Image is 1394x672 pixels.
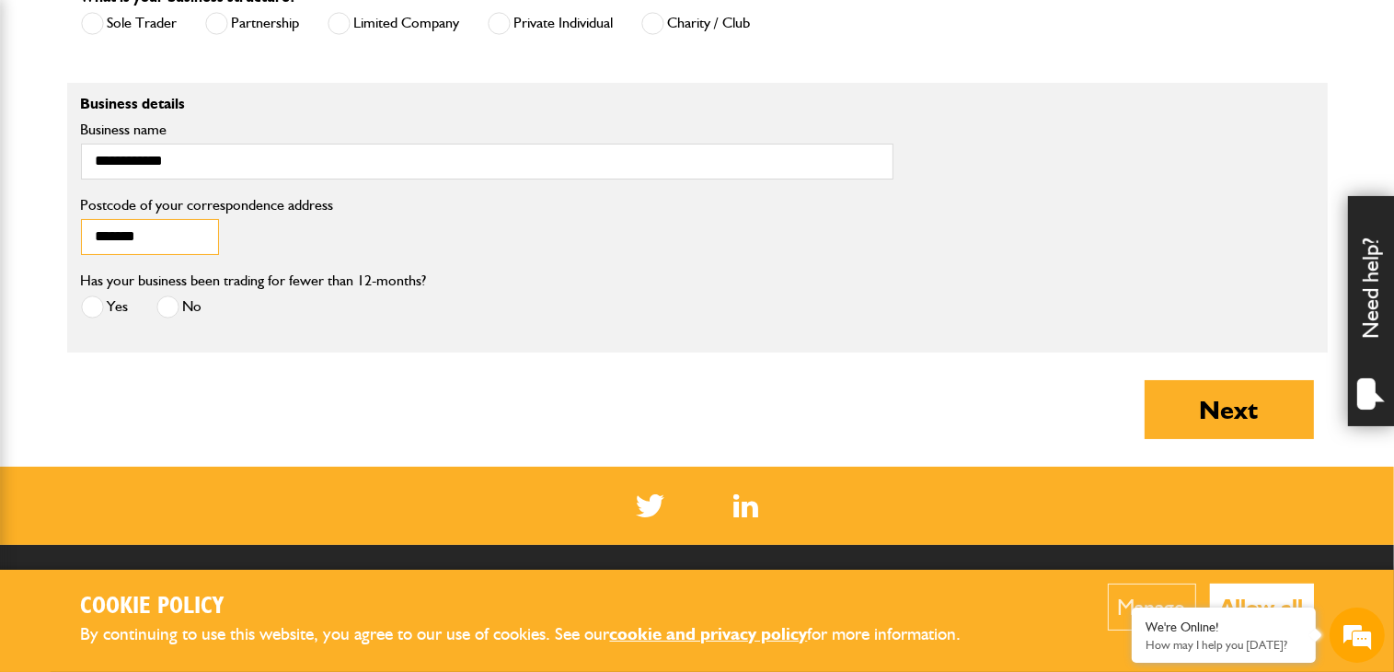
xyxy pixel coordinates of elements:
img: Twitter [636,494,664,517]
div: Chat with us now [96,103,309,127]
label: Business name [81,122,893,137]
h2: Cookie Policy [81,593,992,621]
img: d_20077148190_company_1631870298795_20077148190 [31,102,77,128]
button: Manage [1108,584,1196,631]
label: Private Individual [488,12,614,35]
div: Minimize live chat window [302,9,346,53]
p: Business details [81,97,893,111]
p: How may I help you today? [1146,638,1302,652]
div: We're Online! [1146,620,1302,635]
label: Postcode of your correspondence address [81,198,362,213]
label: No [156,295,202,319]
em: Start Chat [250,528,334,553]
a: cookie and privacy policy [610,623,808,644]
input: Enter your phone number [24,279,336,319]
label: Has your business been trading for fewer than 12-months? [81,273,427,288]
textarea: Type your message and hit 'Enter' [24,333,336,513]
a: LinkedIn [733,494,758,517]
label: Partnership [205,12,300,35]
img: Linked In [733,494,758,517]
label: Charity / Club [641,12,751,35]
button: Next [1145,380,1314,439]
label: Limited Company [328,12,460,35]
button: Allow all [1210,584,1314,631]
label: Yes [81,295,129,319]
input: Enter your last name [24,170,336,211]
p: By continuing to use this website, you agree to our use of cookies. See our for more information. [81,620,992,649]
div: Need help? [1348,196,1394,426]
input: Enter your email address [24,225,336,265]
label: Sole Trader [81,12,178,35]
